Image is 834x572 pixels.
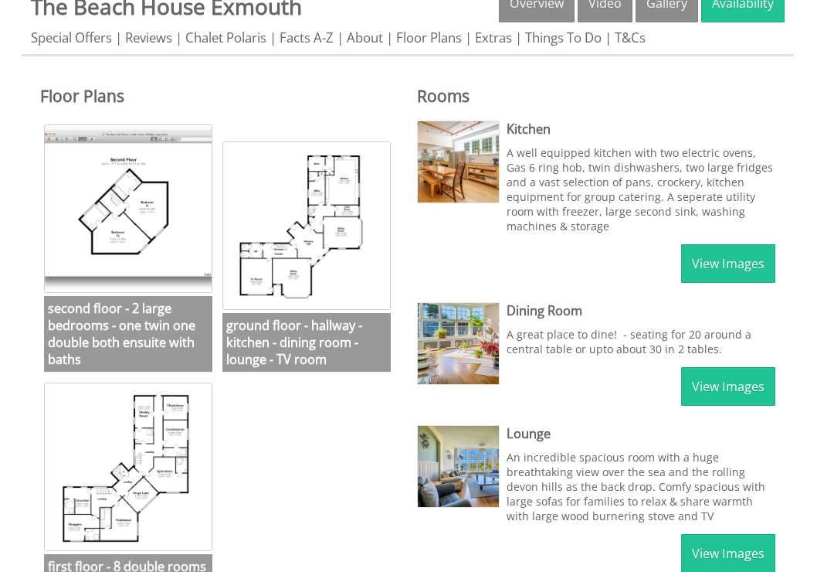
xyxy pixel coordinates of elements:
h3: ground floor - hallway - kitchen - dining room - lounge - TV room [222,313,391,372]
p: A well equipped kitchen with two electric ovens, Gas 6 ring hob, twin dishwashers, two large frid... [507,145,775,233]
a: Facts A-Z [280,29,334,46]
a: Things To Do [525,29,602,46]
h3: Kitchen [507,121,775,138]
p: An incredible spacious room with a huge breathtaking view over the sea and the rolling devon hill... [507,450,775,523]
a: Extras [475,29,512,46]
a: View Images [681,244,775,283]
img: ground floor - hallway - kitchen - dining room - lounge - TV room [222,141,391,310]
h2: Rooms [417,85,775,107]
a: About [347,29,383,46]
h3: Lounge [507,425,775,442]
a: Reviews [125,29,172,46]
h2: Floor Plans [40,85,398,107]
a: Floor Plans [396,29,462,46]
a: View Images [681,367,775,406]
img: second floor - 2 large bedrooms - one twin one double both ensuite with baths [44,124,212,293]
h3: second floor - 2 large bedrooms - one twin one double both ensuite with baths [44,296,212,372]
h3: Dining Room [507,302,775,319]
img: first floor - 8 double rooms - 5 doubles and 3 twins - 6 ensuite - 5 shower rooms one bath [44,383,212,551]
a: Chalet Polaris [185,29,266,46]
img: Dining Room [418,303,499,384]
img: Lounge [418,426,499,507]
p: A great place to dine! - seating for 20 around a central table or upto about 30 in 2 tables. [507,327,775,356]
a: T&Cs [615,29,646,46]
a: Special Offers [31,29,112,46]
img: Kitchen [418,121,499,203]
